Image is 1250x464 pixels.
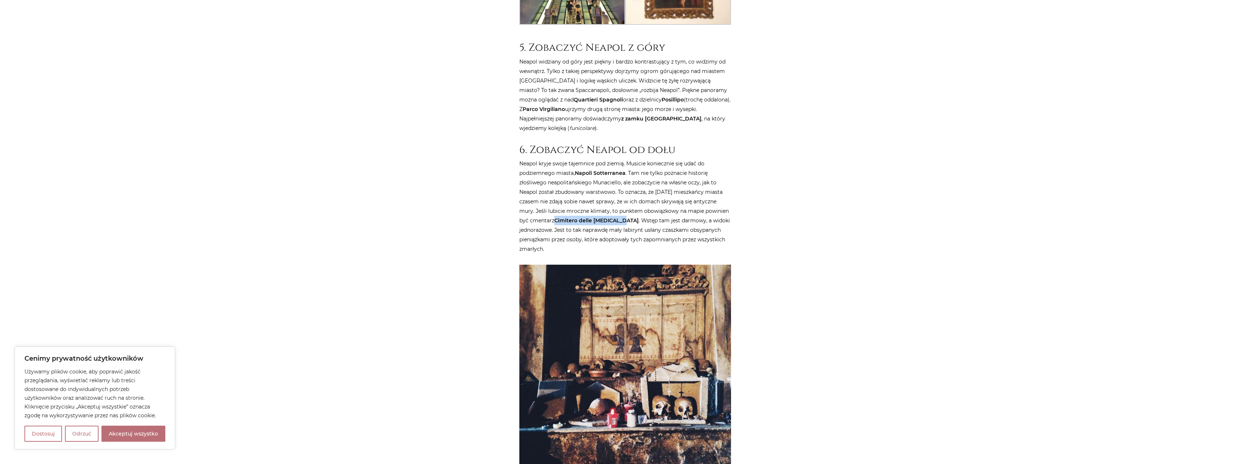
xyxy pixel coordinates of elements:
[24,367,165,420] p: Używamy plików cookie, aby poprawić jakość przeglądania, wyświetlać reklamy lub treści dostosowan...
[519,42,731,54] h2: 5. Zobaczyć Neapol z góry
[519,159,731,254] p: Neapol kryje swoje tajemnice pod ziemią. Musicie koniecznie się udać do podziemnego miasta, . Tam...
[519,57,731,133] p: Neapol widziany od góry jest piękny i bardzo kontrastujący z tym, co widzimy od wewnątrz. Tylko z...
[662,96,684,103] strong: Posillipo
[575,170,626,176] strong: Napoli Sotterranea
[65,426,99,442] button: Odrzuć
[101,426,165,442] button: Akceptuj wszystko
[554,217,639,224] strong: Cimitero delle [MEDICAL_DATA]
[569,125,595,131] em: funicolare
[24,354,165,363] p: Cenimy prywatność użytkowników
[574,96,623,103] strong: Quartieri Spagnoli
[621,115,701,122] strong: z zamku [GEOGRAPHIC_DATA]
[519,144,731,156] h2: 6. Zobaczyć Neapol od dołu
[523,106,565,112] strong: Parco Virgiliano
[24,426,62,442] button: Dostosuj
